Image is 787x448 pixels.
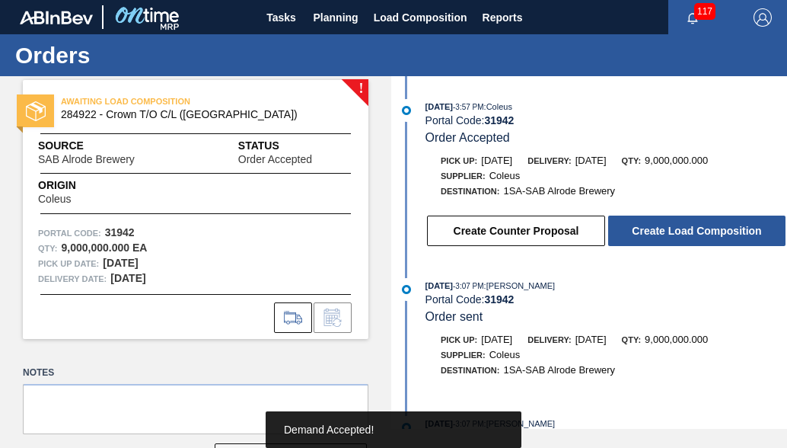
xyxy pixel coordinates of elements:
span: Delivery: [527,335,571,344]
span: Reports [483,8,523,27]
span: Qty: [622,335,641,344]
span: Order Accepted [425,131,510,144]
img: TNhmsLtSVTkK8tSr43FrP2fwEKptu5GPRR3wAAAABJRU5ErkJggg== [20,11,93,24]
span: Coleus [38,194,72,205]
span: Qty: [622,156,641,165]
span: Tasks [265,8,298,27]
div: Portal Code: [425,293,787,306]
span: [DATE] [481,334,512,345]
strong: 31942 [484,114,514,126]
span: Supplier: [441,350,486,360]
span: Supplier: [441,171,486,181]
span: [DATE] [575,334,607,345]
span: Source [38,138,180,154]
span: [DATE] [575,155,607,166]
span: [DATE] [425,281,453,290]
span: 284922 - Crown T/O C/L (Hogwarts) [61,109,337,120]
span: Destination: [441,187,499,196]
strong: 31942 [484,293,514,306]
div: Portal Code: [425,114,787,126]
span: [DATE] [481,155,512,166]
span: Pick up Date: [38,256,99,271]
span: 117 [694,3,715,20]
span: Coleus [489,170,520,181]
div: Go to Load Composition [274,302,312,333]
strong: 9,000,000.000 EA [61,242,147,254]
span: 9,000,000.000 [645,155,708,166]
span: 9,000,000.000 [645,334,708,345]
span: Origin [38,178,109,194]
span: SAB Alrode Brewery [38,154,135,165]
span: Pick up: [441,156,477,165]
span: Order sent [425,310,483,323]
button: Create Counter Proposal [427,216,605,246]
span: [DATE] [425,102,453,111]
button: Create Load Composition [608,216,785,246]
img: atual [402,106,411,115]
span: - 3:57 PM [453,103,484,111]
span: Order Accepted [238,154,312,165]
img: atual [402,285,411,294]
span: - 3:07 PM [453,282,484,290]
span: AWAITING LOAD COMPOSITION [61,94,274,109]
strong: [DATE] [110,272,145,284]
span: Portal Code: [38,226,101,241]
h1: Orders [15,46,285,64]
label: Notes [23,362,368,384]
span: Delivery Date: [38,271,107,286]
span: : [PERSON_NAME] [484,281,556,290]
span: : Coleus [484,102,512,111]
span: Delivery: [527,156,571,165]
span: Coleus [489,349,520,360]
button: Notifications [668,7,717,28]
img: Logout [754,8,772,27]
span: 1SA-SAB Alrode Brewery [503,364,615,376]
strong: [DATE] [103,257,138,269]
span: Pick up: [441,335,477,344]
strong: 31942 [105,226,135,238]
div: Inform order change [314,302,352,333]
span: Status [238,138,353,154]
img: status [26,101,46,121]
span: Destination: [441,366,499,375]
span: Planning [314,8,358,27]
span: Qty : [38,241,57,256]
span: 1SA-SAB Alrode Brewery [503,185,615,197]
span: Demand Accepted! [284,424,374,436]
span: Load Composition [374,8,467,27]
